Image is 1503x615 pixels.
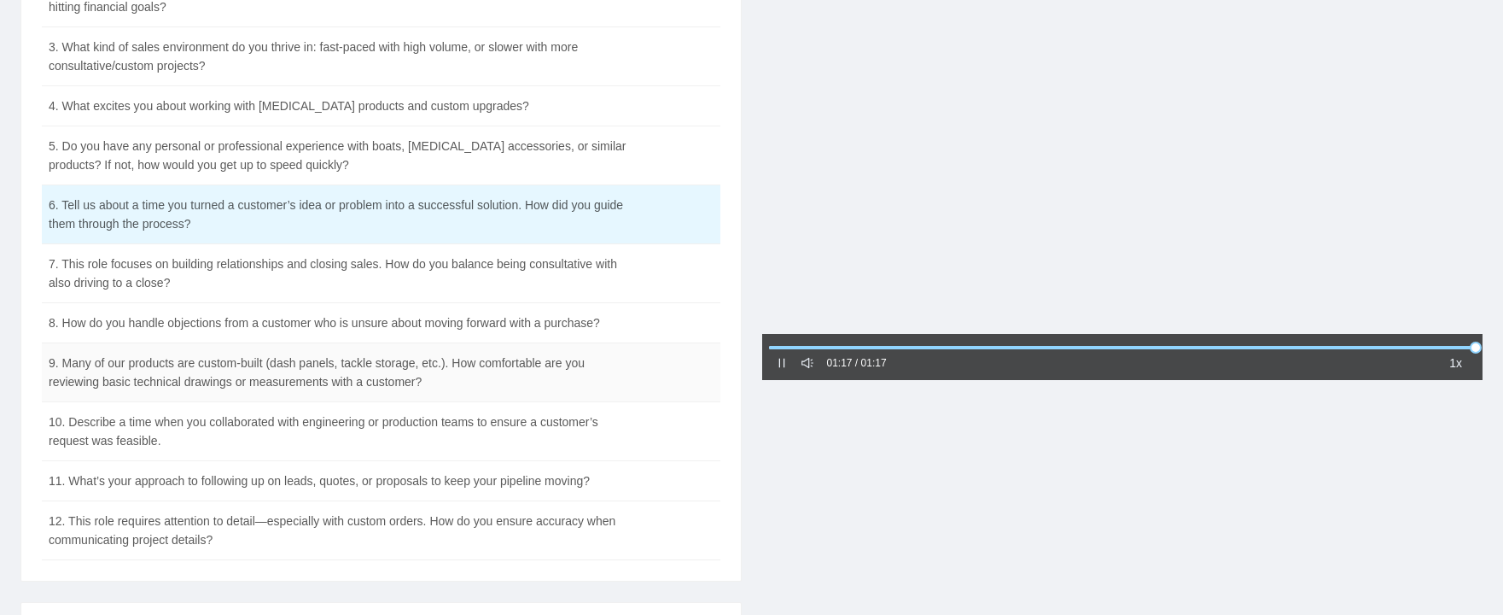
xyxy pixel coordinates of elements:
[42,86,635,126] td: 4. What excites you about working with [MEDICAL_DATA] products and custom upgrades?
[42,343,635,402] td: 9. Many of our products are custom-built (dash panels, tackle storage, etc.). How comfortable are...
[801,357,813,369] span: sound
[42,303,635,343] td: 8. How do you handle objections from a customer who is unsure about moving forward with a purchase?
[42,126,635,185] td: 5. Do you have any personal or professional experience with boats, [MEDICAL_DATA] accessories, or...
[776,357,788,369] span: pause
[42,244,635,303] td: 7. This role focuses on building relationships and closing sales. How do you balance being consul...
[42,27,635,86] td: 3. What kind of sales environment do you thrive in: fast-paced with high volume, or slower with m...
[42,402,635,461] td: 10. Describe a time when you collaborated with engineering or production teams to ensure a custom...
[1449,354,1462,372] span: 1x
[42,185,635,244] td: 6. Tell us about a time you turned a customer’s idea or problem into a successful solution. How d...
[42,501,635,560] td: 12. This role requires attention to detail—especially with custom orders. How do you ensure accur...
[42,461,635,501] td: 11. What’s your approach to following up on leads, quotes, or proposals to keep your pipeline mov...
[827,355,887,372] div: 01:17 / 01:17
